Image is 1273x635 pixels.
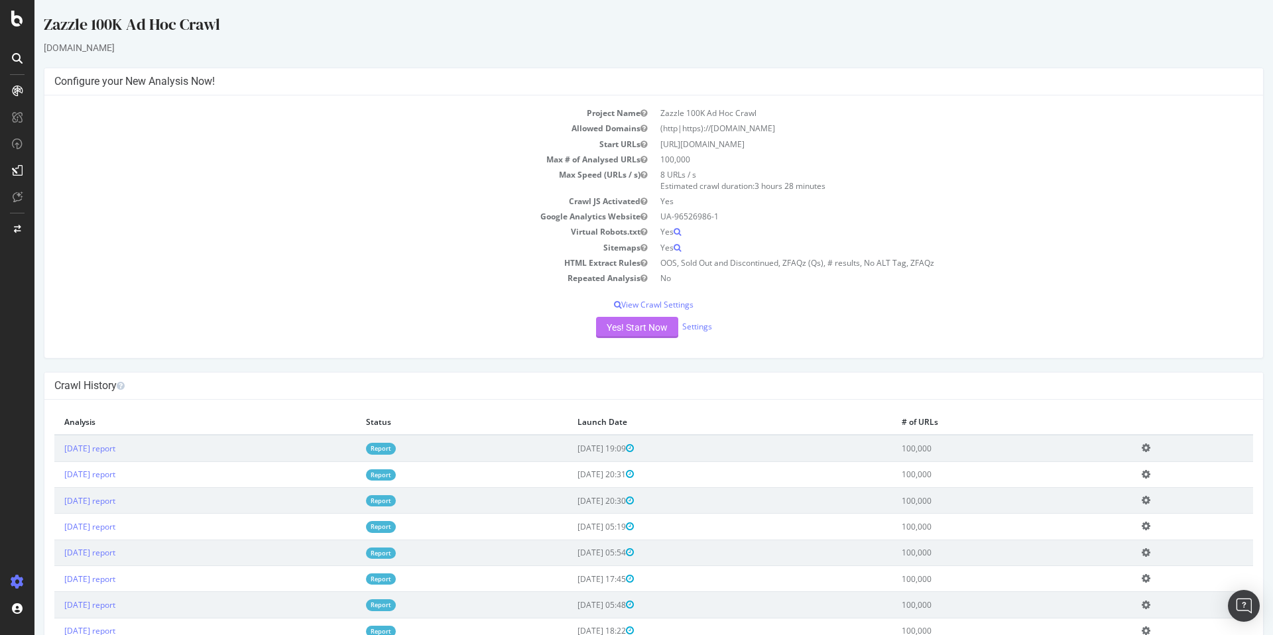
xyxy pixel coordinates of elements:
[619,270,1219,286] td: No
[30,573,81,585] a: [DATE] report
[332,599,361,610] a: Report
[30,469,81,480] a: [DATE] report
[543,521,599,532] span: [DATE] 05:19
[20,240,619,255] td: Sitemaps
[619,194,1219,209] td: Yes
[562,317,644,338] button: Yes! Start Now
[543,443,599,454] span: [DATE] 19:09
[857,540,1097,565] td: 100,000
[619,105,1219,121] td: Zazzle 100K Ad Hoc Crawl
[30,443,81,454] a: [DATE] report
[857,435,1097,461] td: 100,000
[20,224,619,239] td: Virtual Robots.txt
[619,121,1219,136] td: (http|https)://[DOMAIN_NAME]
[322,410,533,435] th: Status
[648,321,678,332] a: Settings
[619,255,1219,270] td: OOS, Sold Out and Discontinued, ZFAQz (Qs), # results, No ALT Tag, ZFAQz
[543,469,599,480] span: [DATE] 20:31
[20,105,619,121] td: Project Name
[533,410,857,435] th: Launch Date
[857,592,1097,618] td: 100,000
[619,240,1219,255] td: Yes
[543,547,599,558] span: [DATE] 05:54
[20,194,619,209] td: Crawl JS Activated
[332,548,361,559] a: Report
[20,167,619,194] td: Max Speed (URLs / s)
[20,379,1219,392] h4: Crawl History
[619,224,1219,239] td: Yes
[619,167,1219,194] td: 8 URLs / s Estimated crawl duration:
[20,410,322,435] th: Analysis
[20,209,619,224] td: Google Analytics Website
[9,13,1229,41] div: Zazzle 100K Ad Hoc Crawl
[543,599,599,610] span: [DATE] 05:48
[30,599,81,610] a: [DATE] report
[543,495,599,506] span: [DATE] 20:30
[1228,590,1260,622] div: Open Intercom Messenger
[20,75,1219,88] h4: Configure your New Analysis Now!
[20,152,619,167] td: Max # of Analysed URLs
[857,461,1097,487] td: 100,000
[20,121,619,136] td: Allowed Domains
[332,469,361,481] a: Report
[332,443,361,454] a: Report
[332,521,361,532] a: Report
[30,521,81,532] a: [DATE] report
[619,209,1219,224] td: UA-96526986-1
[857,565,1097,591] td: 100,000
[332,495,361,506] a: Report
[20,137,619,152] td: Start URLs
[857,514,1097,540] td: 100,000
[20,270,619,286] td: Repeated Analysis
[619,152,1219,167] td: 100,000
[619,137,1219,152] td: [URL][DOMAIN_NAME]
[9,41,1229,54] div: [DOMAIN_NAME]
[332,573,361,585] a: Report
[30,547,81,558] a: [DATE] report
[30,495,81,506] a: [DATE] report
[857,487,1097,513] td: 100,000
[20,255,619,270] td: HTML Extract Rules
[20,299,1219,310] p: View Crawl Settings
[857,410,1097,435] th: # of URLs
[720,180,791,192] span: 3 hours 28 minutes
[543,573,599,585] span: [DATE] 17:45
